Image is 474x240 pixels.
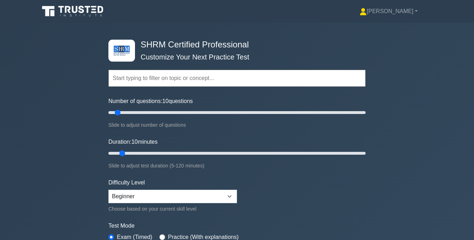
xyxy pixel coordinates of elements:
input: Start typing to filter on topic or concept... [108,70,366,87]
label: Number of questions: questions [108,97,193,105]
span: 10 [162,98,169,104]
div: Slide to adjust test duration (5-120 minutes) [108,161,366,170]
label: Difficulty Level [108,178,145,187]
a: [PERSON_NAME] [343,4,435,18]
span: 10 [131,139,138,145]
h4: SHRM Certified Professional [138,40,331,50]
label: Test Mode [108,222,366,230]
div: Slide to adjust number of questions [108,121,366,129]
label: Duration: minutes [108,138,158,146]
div: Choose based on your current skill level [108,205,237,213]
